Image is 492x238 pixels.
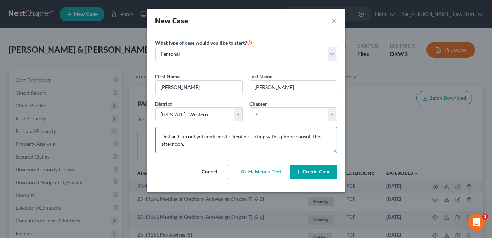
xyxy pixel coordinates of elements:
[482,214,488,220] span: 1
[468,214,485,231] iframe: Intercom live chat
[250,81,337,94] input: Enter Last Name
[250,101,267,107] span: Chapter
[194,165,225,179] button: Cancel
[156,81,242,94] input: Enter First Name
[155,38,253,47] label: What type of case would you like to start?
[155,101,172,107] span: District
[290,165,337,179] button: Create Case
[228,165,287,179] button: Quick Means Test
[332,16,337,26] button: ×
[155,73,180,79] span: First Name
[155,16,188,25] strong: New Case
[250,73,273,79] span: Last Name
